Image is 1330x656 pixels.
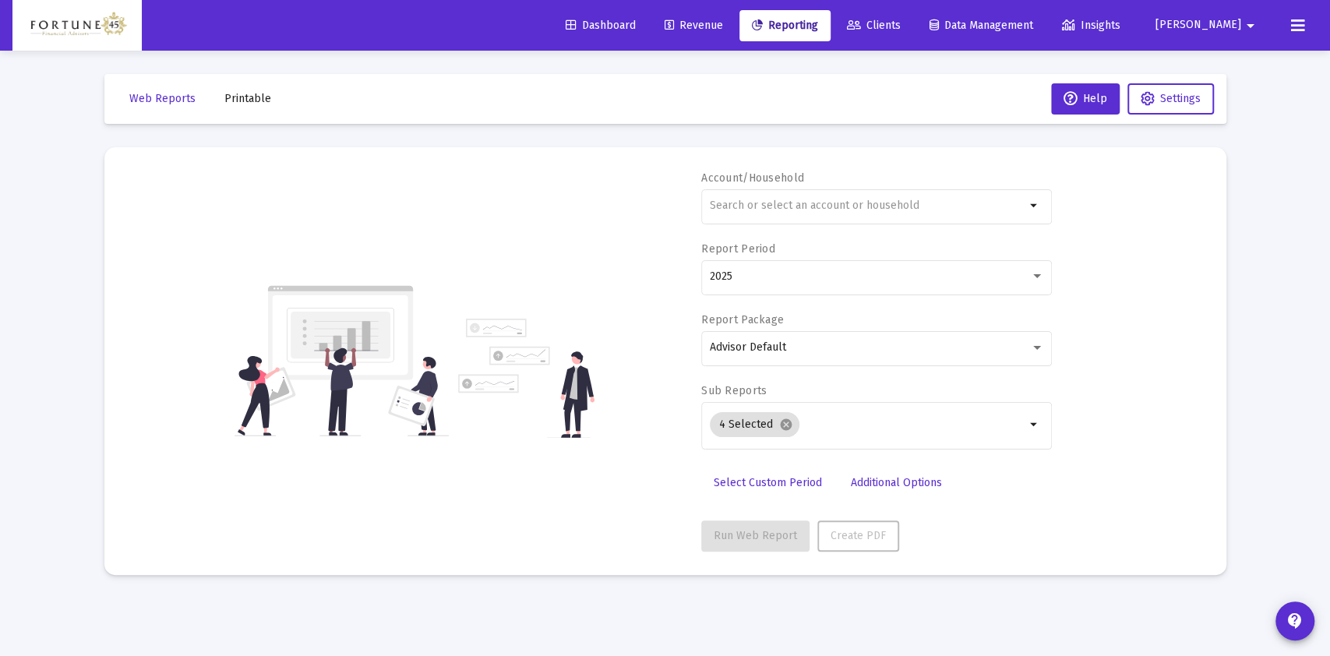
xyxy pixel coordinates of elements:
[652,10,736,41] a: Revenue
[701,242,775,256] label: Report Period
[701,384,767,397] label: Sub Reports
[566,19,636,32] span: Dashboard
[710,340,786,354] span: Advisor Default
[1062,19,1120,32] span: Insights
[851,476,942,489] span: Additional Options
[1025,196,1044,215] mat-icon: arrow_drop_down
[739,10,831,41] a: Reporting
[710,412,799,437] mat-chip: 4 Selected
[1286,612,1304,630] mat-icon: contact_support
[1064,92,1107,105] span: Help
[714,476,822,489] span: Select Custom Period
[847,19,901,32] span: Clients
[1241,10,1260,41] mat-icon: arrow_drop_down
[752,19,818,32] span: Reporting
[710,270,732,283] span: 2025
[129,92,196,105] span: Web Reports
[710,409,1025,440] mat-chip-list: Selection
[117,83,208,115] button: Web Reports
[779,418,793,432] mat-icon: cancel
[458,319,594,438] img: reporting-alt
[834,10,913,41] a: Clients
[714,529,797,542] span: Run Web Report
[1050,10,1133,41] a: Insights
[1137,9,1279,41] button: [PERSON_NAME]
[831,529,886,542] span: Create PDF
[817,520,899,552] button: Create PDF
[224,92,271,105] span: Printable
[701,520,810,552] button: Run Web Report
[665,19,723,32] span: Revenue
[1025,415,1044,434] mat-icon: arrow_drop_down
[24,10,130,41] img: Dashboard
[553,10,648,41] a: Dashboard
[235,284,449,438] img: reporting
[1127,83,1214,115] button: Settings
[1051,83,1120,115] button: Help
[701,313,784,326] label: Report Package
[212,83,284,115] button: Printable
[1155,19,1241,32] span: [PERSON_NAME]
[1160,92,1201,105] span: Settings
[930,19,1033,32] span: Data Management
[710,199,1025,212] input: Search or select an account or household
[917,10,1046,41] a: Data Management
[701,171,804,185] label: Account/Household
